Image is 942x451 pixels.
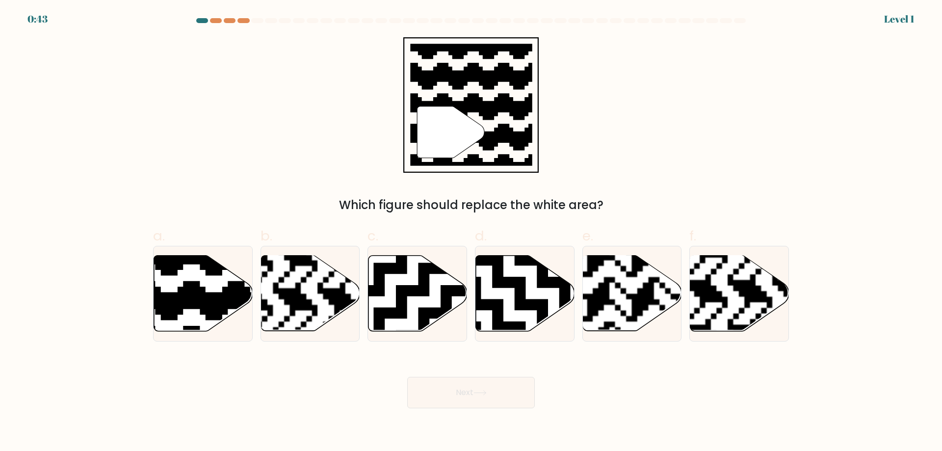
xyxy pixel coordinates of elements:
[475,226,487,245] span: d.
[159,196,783,214] div: Which figure should replace the white area?
[407,377,535,408] button: Next
[153,226,165,245] span: a.
[417,106,484,158] g: "
[884,12,915,27] div: Level 1
[27,12,48,27] div: 0:43
[582,226,593,245] span: e.
[689,226,696,245] span: f.
[261,226,272,245] span: b.
[367,226,378,245] span: c.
